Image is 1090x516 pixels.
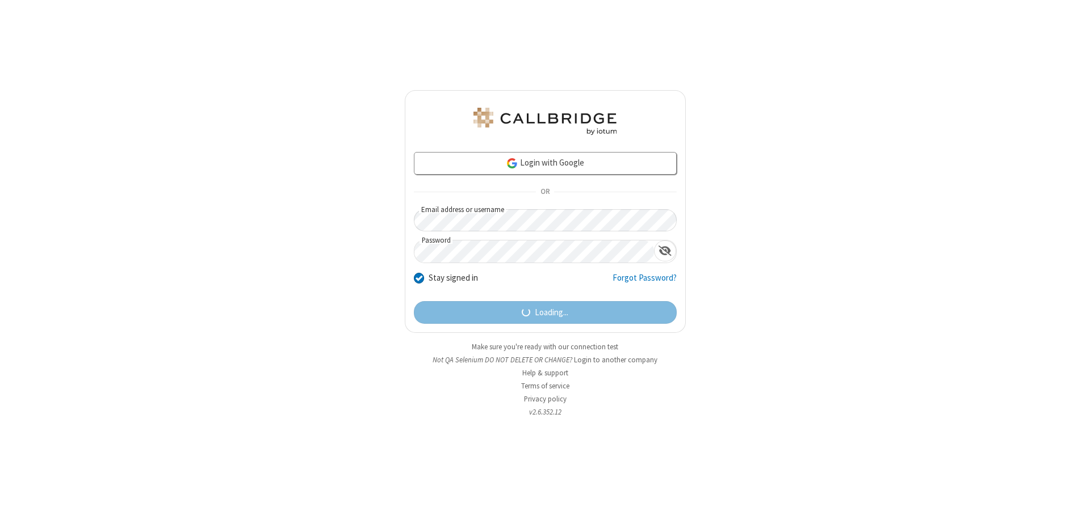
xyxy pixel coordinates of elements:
input: Password [414,240,654,263]
label: Stay signed in [429,272,478,285]
button: Login to another company [574,354,657,365]
a: Make sure you're ready with our connection test [472,342,618,352]
a: Privacy policy [524,394,567,404]
img: QA Selenium DO NOT DELETE OR CHANGE [471,108,619,135]
input: Email address or username [414,209,677,231]
iframe: Chat [1062,487,1081,508]
span: OR [536,184,554,200]
div: Show password [654,240,676,261]
img: google-icon.png [506,157,518,170]
a: Terms of service [521,381,569,391]
a: Forgot Password? [613,272,677,293]
li: v2.6.352.12 [405,407,686,417]
a: Login with Google [414,152,677,175]
li: Not QA Selenium DO NOT DELETE OR CHANGE? [405,354,686,365]
button: Loading... [414,301,677,324]
span: Loading... [535,306,568,319]
a: Help & support [522,368,568,378]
